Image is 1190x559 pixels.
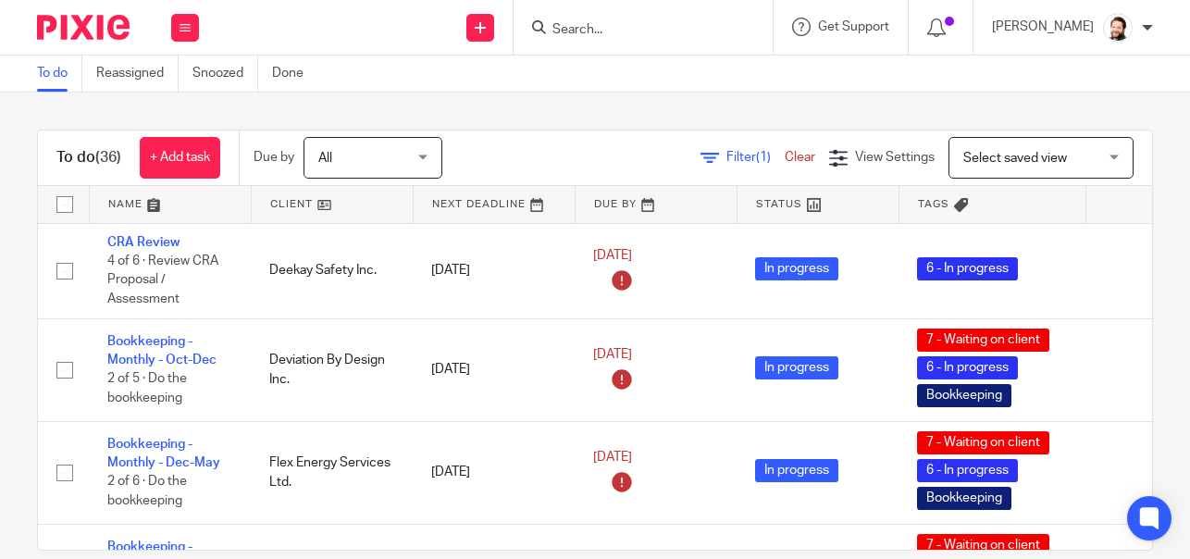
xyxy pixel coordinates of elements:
[726,151,785,164] span: Filter
[413,223,575,318] td: [DATE]
[917,487,1011,510] span: Bookkeeping
[756,151,771,164] span: (1)
[107,236,180,249] a: CRA Review
[917,459,1018,482] span: 6 - In progress
[318,152,332,165] span: All
[917,431,1049,454] span: 7 - Waiting on client
[254,148,294,167] p: Due by
[917,384,1011,407] span: Bookkeeping
[413,318,575,421] td: [DATE]
[107,255,218,305] span: 4 of 6 · Review CRA Proposal / Assessment
[251,318,413,421] td: Deviation By Design Inc.
[785,151,815,164] a: Clear
[56,148,121,168] h1: To do
[917,329,1049,352] span: 7 - Waiting on client
[755,356,838,379] span: In progress
[37,56,82,92] a: To do
[251,421,413,524] td: Flex Energy Services Ltd.
[251,223,413,318] td: Deekay Safety Inc.
[1103,13,1133,43] img: Jayde%20Headshot.jpg
[551,22,717,39] input: Search
[96,56,179,92] a: Reassigned
[917,356,1018,379] span: 6 - In progress
[593,451,632,464] span: [DATE]
[107,438,220,469] a: Bookkeeping - Monthly - Dec-May
[917,257,1018,280] span: 6 - In progress
[140,137,220,179] a: + Add task
[818,20,889,33] span: Get Support
[918,199,949,209] span: Tags
[593,348,632,361] span: [DATE]
[107,335,217,366] a: Bookkeeping - Monthly - Oct-Dec
[917,534,1049,557] span: 7 - Waiting on client
[755,459,838,482] span: In progress
[107,476,187,508] span: 2 of 6 · Do the bookkeeping
[755,257,838,280] span: In progress
[992,18,1094,36] p: [PERSON_NAME]
[272,56,317,92] a: Done
[963,152,1067,165] span: Select saved view
[413,421,575,524] td: [DATE]
[593,249,632,262] span: [DATE]
[855,151,935,164] span: View Settings
[192,56,258,92] a: Snoozed
[95,150,121,165] span: (36)
[107,373,187,405] span: 2 of 5 · Do the bookkeeping
[37,15,130,40] img: Pixie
